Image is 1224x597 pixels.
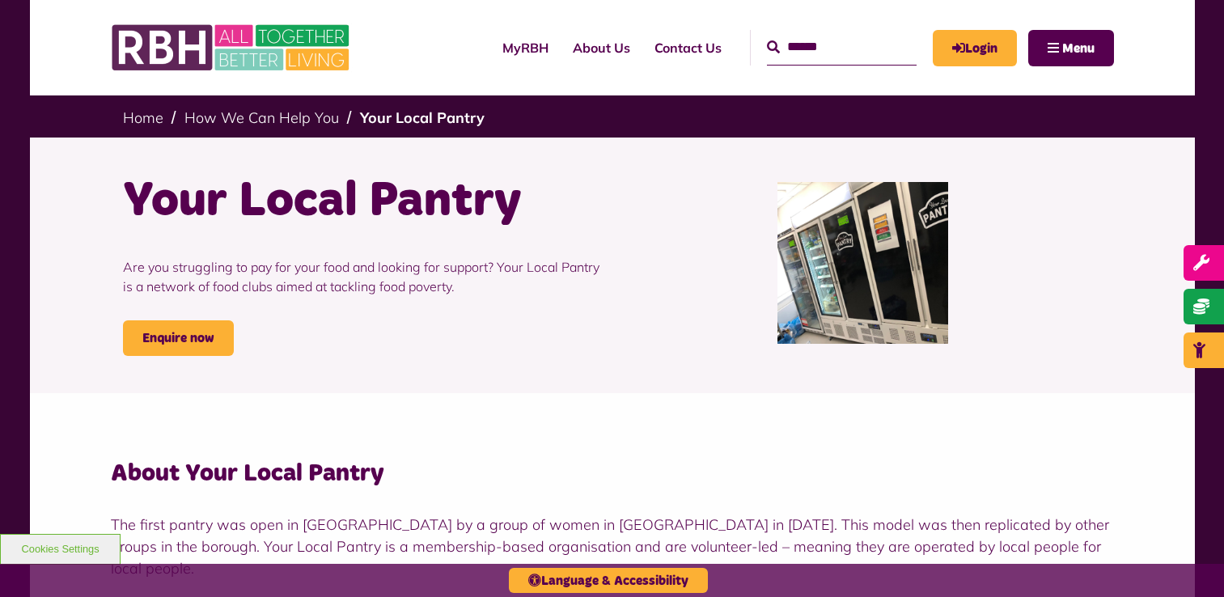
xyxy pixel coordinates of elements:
a: Enquire now [123,320,234,356]
a: About Us [561,26,642,70]
a: MyRBH [933,30,1017,66]
img: RBH [111,16,354,79]
iframe: Netcall Web Assistant for live chat [1151,524,1224,597]
h1: Your Local Pantry [123,170,600,233]
h3: About Your Local Pantry [111,458,1114,489]
a: Your Local Pantry [360,108,485,127]
a: Contact Us [642,26,734,70]
img: Pantry1 [777,182,949,344]
input: Search [767,30,917,65]
button: Navigation [1028,30,1114,66]
a: MyRBH [490,26,561,70]
p: Are you struggling to pay for your food and looking for support? Your Local Pantry is a network o... [123,233,600,320]
p: The first pantry was open in [GEOGRAPHIC_DATA] by a group of women in [GEOGRAPHIC_DATA] in [DATE]... [111,514,1114,579]
a: Home [123,108,163,127]
a: How We Can Help You [184,108,339,127]
button: Language & Accessibility [509,568,708,593]
span: Menu [1062,42,1095,55]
